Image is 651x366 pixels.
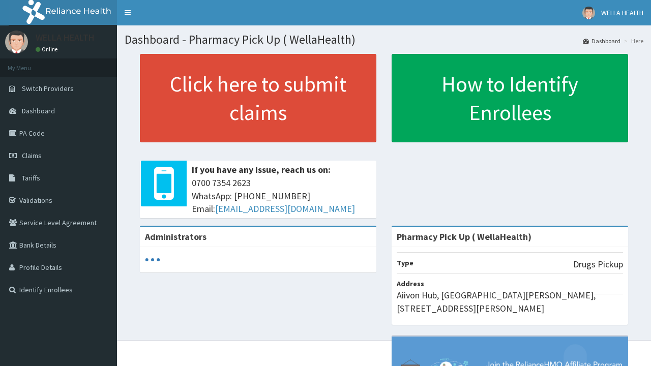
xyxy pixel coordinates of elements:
span: Tariffs [22,173,40,182]
a: Online [36,46,60,53]
p: Drugs Pickup [573,258,623,271]
span: 0700 7354 2623 WhatsApp: [PHONE_NUMBER] Email: [192,176,371,216]
img: User Image [5,30,28,53]
b: Address [397,279,424,288]
span: Dashboard [22,106,55,115]
h1: Dashboard - Pharmacy Pick Up ( WellaHealth) [125,33,643,46]
a: Dashboard [583,37,620,45]
strong: Pharmacy Pick Up ( WellaHealth) [397,231,531,242]
svg: audio-loading [145,252,160,267]
b: If you have any issue, reach us on: [192,164,331,175]
span: Claims [22,151,42,160]
p: WELLA HEALTH [36,33,95,42]
b: Type [397,258,413,267]
span: Switch Providers [22,84,74,93]
a: Click here to submit claims [140,54,376,142]
b: Administrators [145,231,206,242]
a: How to Identify Enrollees [392,54,628,142]
a: [EMAIL_ADDRESS][DOMAIN_NAME] [215,203,355,215]
li: Here [622,37,643,45]
span: WELLA HEALTH [601,8,643,17]
p: Aiivon Hub, [GEOGRAPHIC_DATA][PERSON_NAME], [STREET_ADDRESS][PERSON_NAME] [397,289,623,315]
img: User Image [582,7,595,19]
